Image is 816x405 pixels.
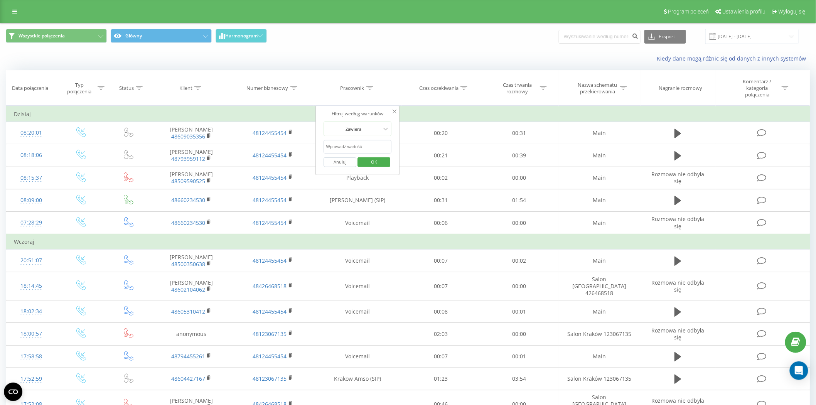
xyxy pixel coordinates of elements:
[668,8,709,15] span: Program poleceń
[644,30,686,44] button: Eksport
[401,323,480,345] td: 02:03
[480,345,559,368] td: 00:01
[150,272,232,300] td: [PERSON_NAME]
[577,82,618,95] div: Nazwa schematu przekierowania
[14,371,49,386] div: 17:52:59
[480,167,559,189] td: 00:00
[480,300,559,323] td: 00:01
[651,327,704,341] span: Rozmowa nie odbyła się
[314,272,401,300] td: Voicemail
[119,85,134,91] div: Status
[314,250,401,272] td: Voicemail
[14,170,49,186] div: 08:15:37
[401,345,480,368] td: 00:07
[253,196,287,204] a: 48124455454
[790,361,808,380] div: Open Intercom Messenger
[559,300,641,323] td: Main
[111,29,212,43] button: Główny
[480,144,559,167] td: 00:39
[6,29,107,43] button: Wszystkie połączenia
[19,33,65,39] span: Wszystkie połączenia
[559,250,641,272] td: Main
[401,368,480,390] td: 01:23
[401,167,480,189] td: 00:02
[341,85,364,91] div: Pracownik
[659,85,702,91] div: Nagranie rozmowy
[497,82,538,95] div: Czas trwania rozmowy
[324,110,392,118] div: Filtruj według warunków
[559,345,641,368] td: Main
[253,330,287,337] a: 48123067135
[314,345,401,368] td: Voicemail
[171,375,205,382] a: 48604427167
[171,260,205,268] a: 48500350638
[314,189,401,211] td: [PERSON_NAME] (SIP)
[401,272,480,300] td: 00:07
[253,152,287,159] a: 48124455454
[324,157,357,167] button: Anuluj
[171,286,205,293] a: 48602104062
[419,85,459,91] div: Czas oczekiwania
[14,193,49,208] div: 08:09:00
[559,144,641,167] td: Main
[559,368,641,390] td: Salon Kraków 123067135
[253,257,287,264] a: 48124455454
[657,55,810,62] a: Kiedy dane mogą różnić się od danych z innych systemów
[735,78,780,98] div: Komentarz / kategoria połączenia
[14,326,49,341] div: 18:00:57
[150,144,232,167] td: [PERSON_NAME]
[247,85,288,91] div: Numer biznesowy
[171,155,205,162] a: 48793959112
[314,368,401,390] td: Krakow Amso (SIP)
[559,167,641,189] td: Main
[480,368,559,390] td: 03:54
[559,323,641,345] td: Salon Kraków 123067135
[253,219,287,226] a: 48124455454
[357,157,390,167] button: OK
[480,189,559,211] td: 01:54
[253,282,287,290] a: 48426468518
[14,148,49,163] div: 08:18:06
[480,212,559,235] td: 00:00
[253,129,287,137] a: 48124455454
[314,122,401,144] td: [PERSON_NAME] (SIP)
[14,215,49,230] div: 07:28:29
[171,308,205,315] a: 48605310412
[253,308,287,315] a: 48124455454
[14,253,49,268] div: 20:51:07
[480,250,559,272] td: 00:02
[63,82,96,95] div: Typ połączenia
[12,85,48,91] div: Data połączenia
[171,196,205,204] a: 48660234530
[314,300,401,323] td: Voicemail
[480,323,559,345] td: 00:00
[14,349,49,364] div: 17:58:58
[14,278,49,294] div: 18:14:45
[401,212,480,235] td: 00:06
[559,272,641,300] td: Salon [GEOGRAPHIC_DATA] 426468518
[401,144,480,167] td: 00:21
[14,125,49,140] div: 08:20:01
[171,133,205,140] a: 48609035356
[150,323,232,345] td: anonymous
[363,156,385,168] span: OK
[253,174,287,181] a: 48124455454
[253,353,287,360] a: 48124455454
[401,300,480,323] td: 00:08
[651,279,704,293] span: Rozmowa nie odbyła się
[225,33,258,39] span: Harmonogram
[150,167,232,189] td: [PERSON_NAME]
[6,234,810,250] td: Wczoraj
[559,122,641,144] td: Main
[401,250,480,272] td: 00:07
[722,8,765,15] span: Ustawienia profilu
[216,29,267,43] button: Harmonogram
[314,144,401,167] td: [PERSON_NAME] (SIP)
[171,219,205,226] a: 48660234530
[171,177,205,185] a: 48509590525
[314,167,401,189] td: Playback
[559,189,641,211] td: Main
[6,106,810,122] td: Dzisiaj
[401,122,480,144] td: 00:20
[651,170,704,185] span: Rozmowa nie odbyła się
